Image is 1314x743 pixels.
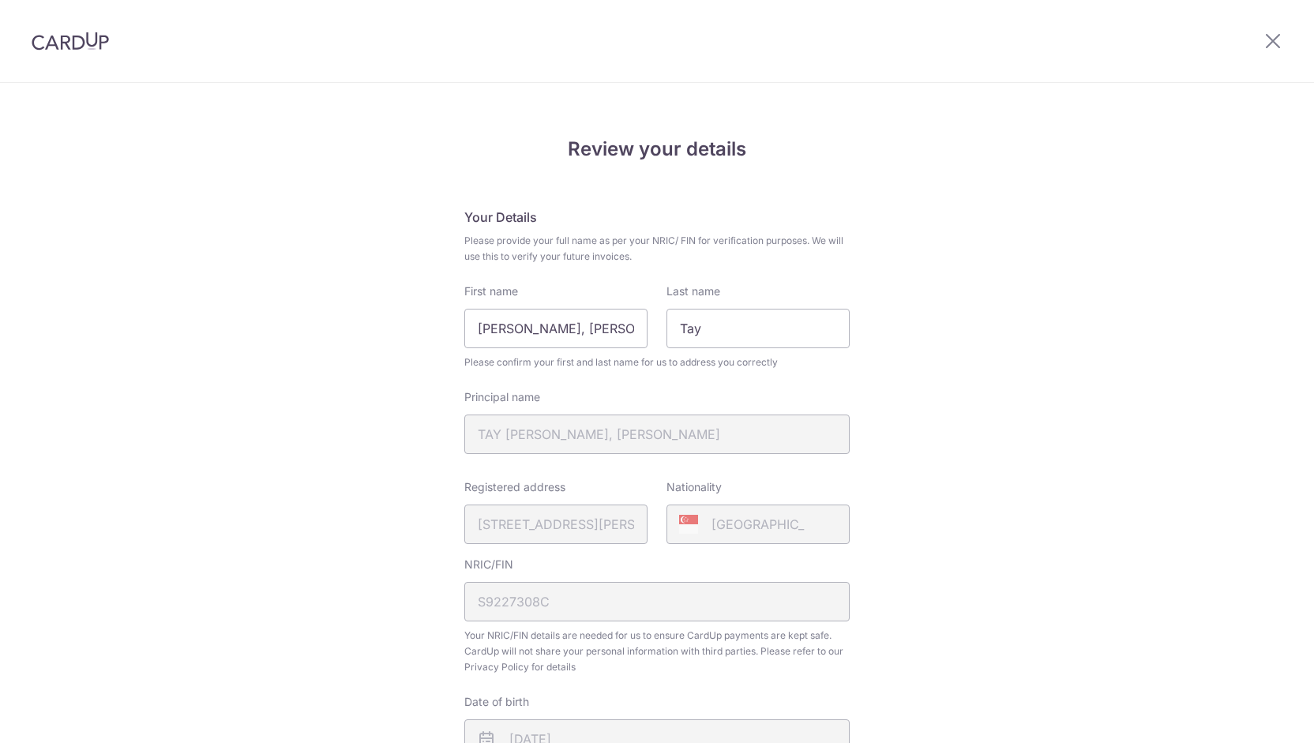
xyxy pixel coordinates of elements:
[666,479,722,495] label: Nationality
[666,283,720,299] label: Last name
[464,628,850,675] span: Your NRIC/FIN details are needed for us to ensure CardUp payments are kept safe. CardUp will not ...
[1213,696,1298,735] iframe: Opens a widget where you can find more information
[464,135,850,163] h4: Review your details
[464,355,850,370] span: Please confirm your first and last name for us to address you correctly
[464,479,565,495] label: Registered address
[464,309,648,348] input: First Name
[464,389,540,405] label: Principal name
[32,32,109,51] img: CardUp
[464,208,850,227] h5: Your Details
[464,557,513,572] label: NRIC/FIN
[464,283,518,299] label: First name
[666,309,850,348] input: Last name
[464,694,529,710] label: Date of birth
[464,233,850,265] span: Please provide your full name as per your NRIC/ FIN for verification purposes. We will use this t...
